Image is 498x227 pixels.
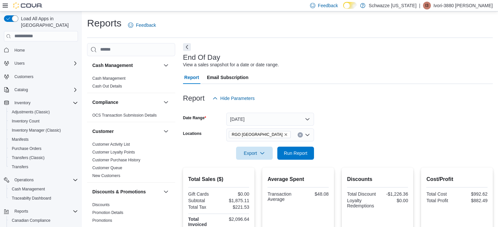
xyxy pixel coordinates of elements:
[343,2,357,9] input: Dark Mode
[183,43,191,51] button: Next
[9,145,44,153] a: Purchase Orders
[125,19,158,32] a: Feedback
[92,158,140,162] a: Customer Purchase History
[162,188,170,196] button: Discounts & Promotions
[9,217,53,224] a: Canadian Compliance
[12,155,45,160] span: Transfers (Classic)
[210,92,257,105] button: Hide Parameters
[188,204,217,210] div: Total Tax
[12,137,28,142] span: Manifests
[9,217,78,224] span: Canadian Compliance
[458,191,488,197] div: $992.62
[188,198,217,203] div: Subtotal
[220,191,249,197] div: $0.00
[87,74,175,93] div: Cash Management
[423,2,431,9] div: Ivori-3880 Johnson
[92,84,122,89] a: Cash Out Details
[12,59,27,67] button: Users
[12,186,45,192] span: Cash Management
[12,99,33,107] button: Inventory
[284,150,307,156] span: Run Report
[12,207,78,215] span: Reports
[7,144,81,153] button: Purchase Orders
[1,72,81,81] button: Customers
[14,100,30,105] span: Inventory
[9,136,31,143] a: Manifests
[12,176,36,184] button: Operations
[12,164,28,170] span: Transfers
[9,145,78,153] span: Purchase Orders
[183,94,205,102] h3: Report
[9,163,31,171] a: Transfers
[298,132,303,138] button: Clear input
[14,209,28,214] span: Reports
[183,54,220,61] h3: End Of Day
[188,175,249,183] h2: Total Sales ($)
[426,191,455,197] div: Total Cost
[347,175,408,183] h2: Discounts
[14,87,28,92] span: Catalog
[9,136,78,143] span: Manifests
[92,62,161,69] button: Cash Management
[379,191,408,197] div: -$1,226.36
[92,203,110,207] a: Discounts
[1,98,81,107] button: Inventory
[9,108,78,116] span: Adjustments (Classic)
[9,117,42,125] a: Inventory Count
[7,194,81,203] button: Traceabilty Dashboard
[92,99,161,105] button: Compliance
[347,198,376,208] div: Loyalty Redemptions
[220,204,249,210] div: $221.53
[92,188,161,195] button: Discounts & Promotions
[284,133,288,137] button: Remove RGO 6 Northeast Heights from selection in this group
[1,85,81,94] button: Catalog
[318,2,338,9] span: Feedback
[7,135,81,144] button: Manifests
[425,2,429,9] span: I3
[220,217,249,222] div: $2,096.64
[87,140,175,182] div: Customer
[236,147,273,160] button: Export
[12,46,78,54] span: Home
[92,188,146,195] h3: Discounts & Promotions
[87,111,175,122] div: Compliance
[226,113,314,126] button: [DATE]
[12,86,78,94] span: Catalog
[9,126,78,134] span: Inventory Manager (Classic)
[162,61,170,69] button: Cash Management
[188,191,217,197] div: Gift Cards
[9,108,52,116] a: Adjustments (Classic)
[1,175,81,185] button: Operations
[92,166,122,170] a: Customer Queue
[9,163,78,171] span: Transfers
[267,191,297,202] div: Transaction Average
[1,45,81,55] button: Home
[92,113,157,118] span: OCS Transaction Submission Details
[183,61,279,68] div: View a sales snapshot for a date or date range.
[300,191,329,197] div: $48.08
[92,210,123,215] span: Promotion Details
[7,185,81,194] button: Cash Management
[426,198,455,203] div: Total Profit
[277,147,314,160] button: Run Report
[7,117,81,126] button: Inventory Count
[369,2,416,9] p: Schwazze [US_STATE]
[92,173,120,178] a: New Customers
[9,154,47,162] a: Transfers (Classic)
[12,73,36,81] a: Customers
[12,73,78,81] span: Customers
[136,22,156,28] span: Feedback
[14,74,33,79] span: Customers
[14,177,34,183] span: Operations
[92,62,133,69] h3: Cash Management
[12,207,31,215] button: Reports
[92,142,130,147] a: Customer Activity List
[9,194,78,202] span: Traceabilty Dashboard
[12,218,50,223] span: Canadian Compliance
[12,86,30,94] button: Catalog
[9,185,47,193] a: Cash Management
[92,173,120,178] span: New Customers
